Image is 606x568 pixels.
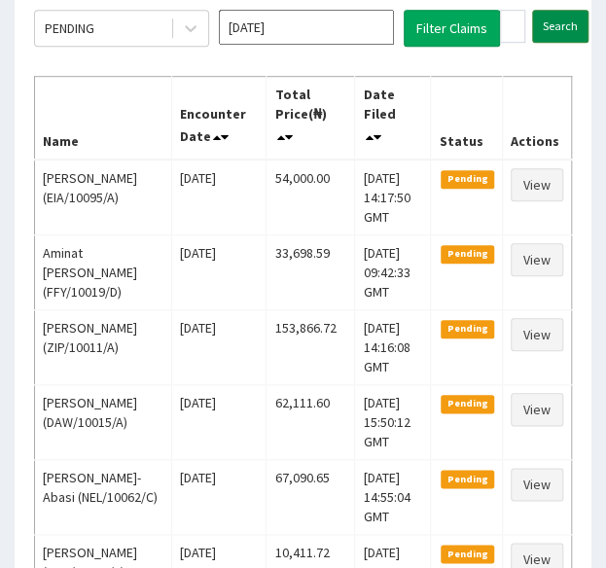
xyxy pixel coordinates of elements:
td: [DATE] 14:17:50 GMT [355,160,431,235]
a: View [511,243,563,276]
span: Pending [441,545,494,562]
td: Aminat [PERSON_NAME] (FFY/10019/D) [35,234,172,309]
input: Select Month and Year [219,10,394,45]
td: 153,866.72 [267,309,355,384]
th: Status [431,76,503,160]
td: [DATE] [172,309,267,384]
td: [DATE] 14:16:08 GMT [355,309,431,384]
td: [PERSON_NAME] (EIA/10095/A) [35,160,172,235]
span: Pending [441,320,494,337]
th: Encounter Date [172,76,267,160]
a: View [511,318,563,351]
a: View [511,168,563,201]
div: PENDING [45,18,94,38]
td: [PERSON_NAME] (DAW/10015/A) [35,384,172,459]
td: [PERSON_NAME] (ZIP/10011/A) [35,309,172,384]
input: Search by HMO ID [500,10,525,43]
td: [DATE] [172,459,267,534]
td: [DATE] 14:55:04 GMT [355,459,431,534]
span: Pending [441,245,494,263]
td: [DATE] 15:50:12 GMT [355,384,431,459]
td: [DATE] 09:42:33 GMT [355,234,431,309]
th: Actions [502,76,571,160]
td: [PERSON_NAME]-Abasi (NEL/10062/C) [35,459,172,534]
span: Pending [441,470,494,487]
span: Pending [441,170,494,188]
th: Date Filed [355,76,431,160]
button: Filter Claims [404,10,500,47]
th: Total Price(₦) [267,76,355,160]
a: View [511,468,563,501]
th: Name [35,76,172,160]
input: Search [532,10,588,43]
td: [DATE] [172,160,267,235]
span: Pending [441,395,494,412]
td: [DATE] [172,384,267,459]
td: [DATE] [172,234,267,309]
td: 54,000.00 [267,160,355,235]
a: View [511,393,563,426]
td: 62,111.60 [267,384,355,459]
td: 67,090.65 [267,459,355,534]
td: 33,698.59 [267,234,355,309]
